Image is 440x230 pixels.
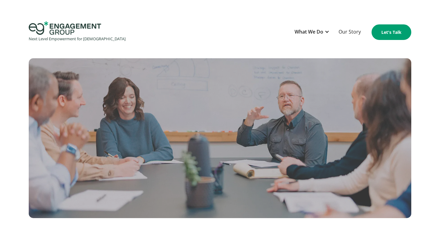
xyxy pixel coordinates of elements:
[29,21,101,35] img: Engagement Group Logo Icon
[295,28,323,36] div: What We Do
[372,24,411,40] a: Let's Talk
[29,35,126,43] div: Next Level Empowerment for [DEMOGRAPHIC_DATA]
[291,25,332,40] div: What We Do
[29,21,126,43] a: home
[335,25,364,40] a: Our Story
